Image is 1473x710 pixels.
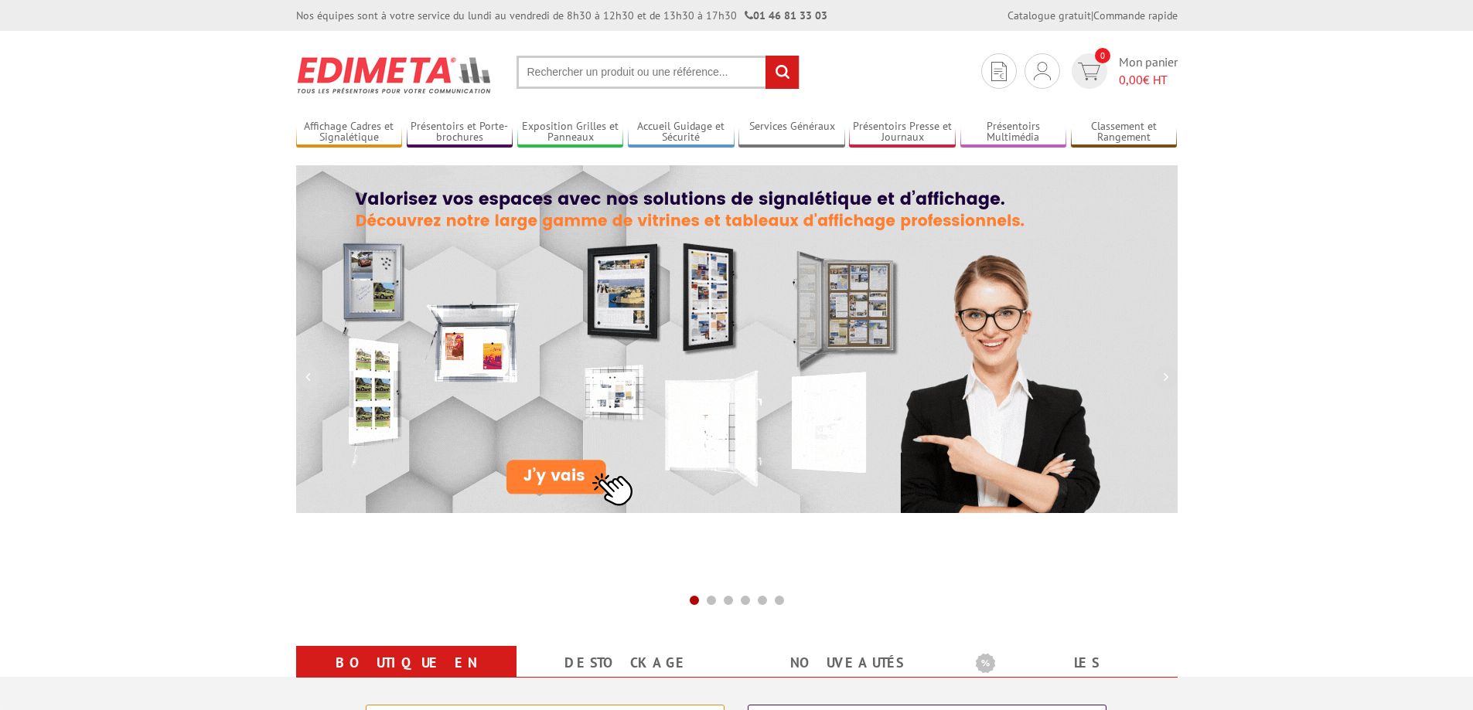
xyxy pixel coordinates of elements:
a: Services Généraux [738,120,845,145]
a: Catalogue gratuit [1008,8,1091,22]
input: rechercher [765,56,799,89]
img: devis rapide [1034,62,1051,80]
span: Mon panier [1119,53,1178,89]
div: | [1008,8,1178,23]
a: Exposition Grilles et Panneaux [517,120,624,145]
a: Commande rapide [1093,8,1178,22]
a: devis rapide 0 Mon panier 0,00€ HT [1068,53,1178,89]
div: Nos équipes sont à votre service du lundi au vendredi de 8h30 à 12h30 et de 13h30 à 17h30 [296,8,827,23]
img: devis rapide [1078,63,1100,80]
input: Rechercher un produit ou une référence... [517,56,800,89]
a: Classement et Rangement [1071,120,1178,145]
strong: 01 46 81 33 03 [745,8,827,22]
b: Les promotions [976,649,1169,680]
a: Affichage Cadres et Signalétique [296,120,403,145]
a: Accueil Guidage et Sécurité [628,120,735,145]
span: € HT [1119,71,1178,89]
a: Présentoirs et Porte-brochures [407,120,513,145]
a: nouveautés [755,649,939,677]
a: Présentoirs Multimédia [960,120,1067,145]
a: Présentoirs Presse et Journaux [849,120,956,145]
img: devis rapide [991,62,1007,81]
a: Les promotions [976,649,1159,705]
a: Destockage [535,649,718,677]
a: Boutique en ligne [315,649,498,705]
span: 0,00 [1119,72,1143,87]
span: 0 [1095,48,1110,63]
img: Présentoir, panneau, stand - Edimeta - PLV, affichage, mobilier bureau, entreprise [296,46,493,104]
